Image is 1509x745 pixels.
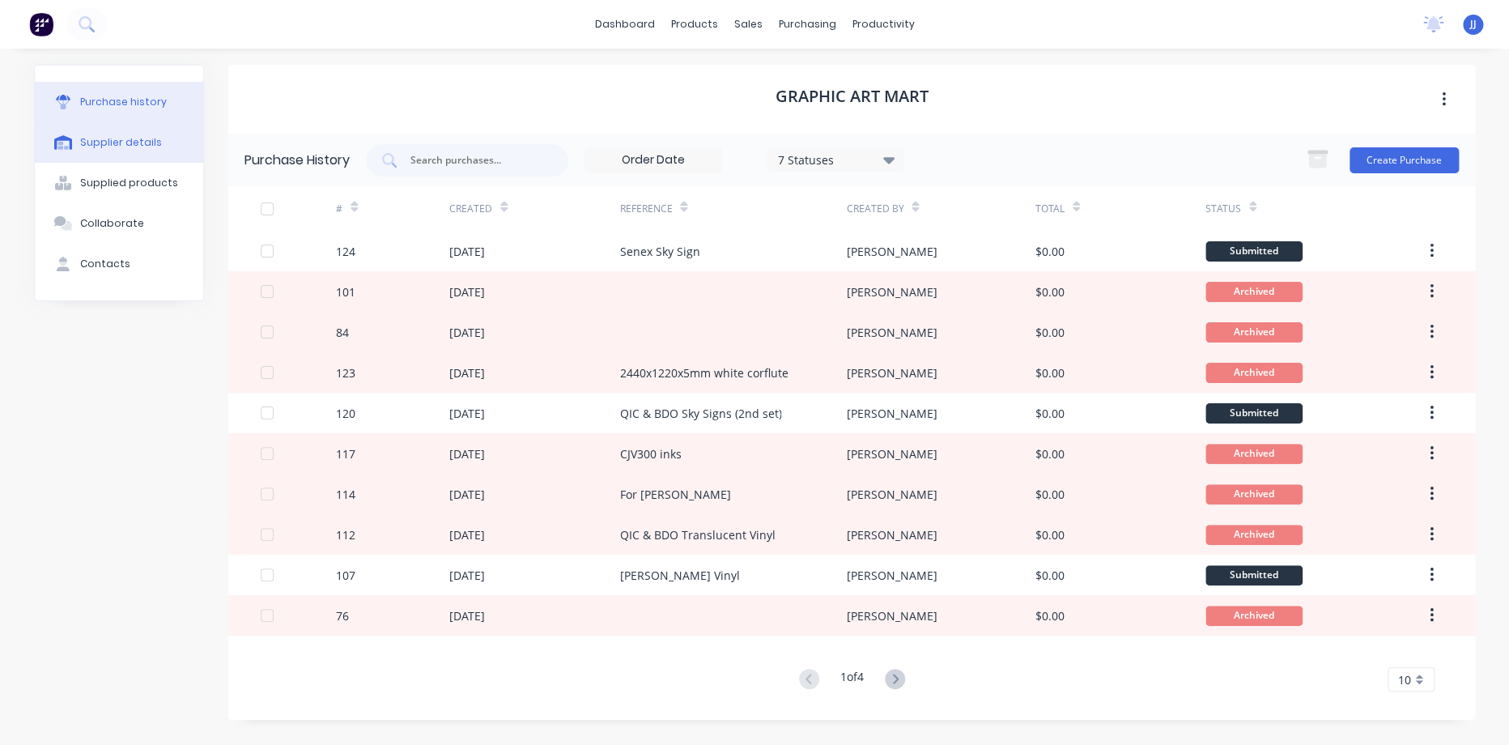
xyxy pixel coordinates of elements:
div: Archived [1205,322,1303,343]
div: $0.00 [1035,405,1065,422]
div: Supplier details [80,135,162,150]
div: Senex Sky Sign [619,243,699,260]
div: CJV300 inks [619,445,681,462]
span: JJ [1470,17,1477,32]
div: # [336,202,342,216]
div: purchasing [771,12,844,36]
div: Archived [1205,444,1303,464]
div: [PERSON_NAME] [846,526,937,543]
div: $0.00 [1035,607,1065,624]
div: Reference [619,202,672,216]
button: Contacts [35,244,203,284]
a: dashboard [587,12,663,36]
div: 112 [336,526,355,543]
div: 1 of 4 [840,668,864,692]
div: $0.00 [1035,364,1065,381]
div: [PERSON_NAME] [846,567,937,584]
h1: Graphic Art Mart [776,87,929,106]
div: [DATE] [449,567,485,584]
div: Submitted [1205,565,1303,585]
div: 114 [336,486,355,503]
div: [PERSON_NAME] [846,486,937,503]
button: Supplied products [35,163,203,203]
div: [DATE] [449,607,485,624]
div: [PERSON_NAME] [846,324,937,341]
button: Purchase history [35,82,203,122]
div: [DATE] [449,486,485,503]
div: Contacts [80,257,130,271]
div: [PERSON_NAME] [846,364,937,381]
div: Created [449,202,492,216]
div: [DATE] [449,324,485,341]
button: Supplier details [35,122,203,163]
div: [PERSON_NAME] [846,607,937,624]
div: [DATE] [449,526,485,543]
div: Total [1035,202,1065,216]
div: $0.00 [1035,324,1065,341]
div: Purchase History [244,151,350,170]
div: Archived [1205,282,1303,302]
div: 120 [336,405,355,422]
div: $0.00 [1035,283,1065,300]
div: $0.00 [1035,445,1065,462]
div: [PERSON_NAME] [846,445,937,462]
div: 101 [336,283,355,300]
div: Archived [1205,606,1303,626]
div: [PERSON_NAME] [846,243,937,260]
div: Collaborate [80,216,144,231]
div: Submitted [1205,241,1303,262]
div: 124 [336,243,355,260]
button: Create Purchase [1350,147,1459,173]
div: Purchase history [80,95,167,109]
div: Archived [1205,363,1303,383]
div: 107 [336,567,355,584]
div: Created By [846,202,903,216]
div: products [663,12,726,36]
div: [DATE] [449,445,485,462]
div: [DATE] [449,243,485,260]
div: Archived [1205,484,1303,504]
div: [PERSON_NAME] [846,283,937,300]
div: [DATE] [449,405,485,422]
div: QIC & BDO Translucent Vinyl [619,526,775,543]
input: Search purchases... [409,152,543,168]
img: Factory [29,12,53,36]
div: 7 Statuses [778,151,894,168]
div: $0.00 [1035,567,1065,584]
div: Supplied products [80,176,178,190]
div: Status [1205,202,1241,216]
div: [DATE] [449,364,485,381]
div: 117 [336,445,355,462]
div: [PERSON_NAME] [846,405,937,422]
div: $0.00 [1035,486,1065,503]
div: $0.00 [1035,526,1065,543]
div: $0.00 [1035,243,1065,260]
div: For [PERSON_NAME] [619,486,730,503]
div: [PERSON_NAME] Vinyl [619,567,739,584]
div: Archived [1205,525,1303,545]
div: 123 [336,364,355,381]
button: Collaborate [35,203,203,244]
span: 10 [1398,671,1411,688]
input: Order Date [585,148,721,172]
div: QIC & BDO Sky Signs (2nd set) [619,405,781,422]
div: productivity [844,12,923,36]
div: 84 [336,324,349,341]
div: Submitted [1205,403,1303,424]
div: 2440x1220x5mm white corflute [619,364,788,381]
div: sales [726,12,771,36]
div: 76 [336,607,349,624]
div: [DATE] [449,283,485,300]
